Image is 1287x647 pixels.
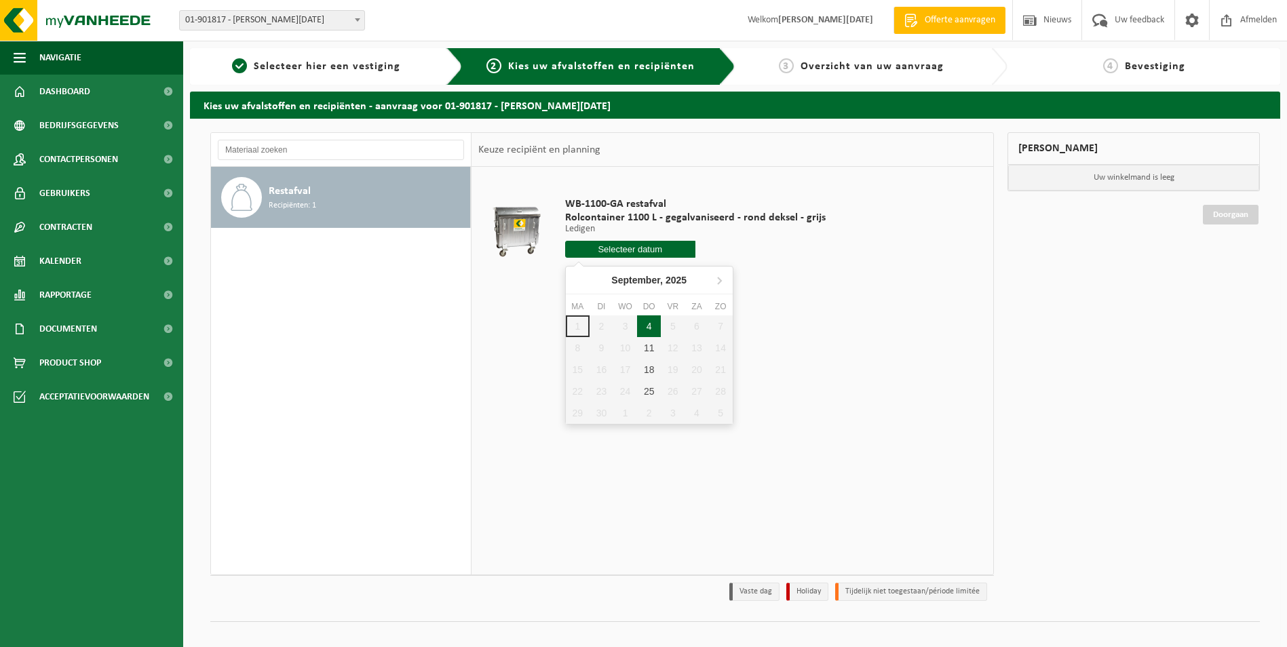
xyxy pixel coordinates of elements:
input: Selecteer datum [565,241,695,258]
div: di [590,300,613,313]
span: Recipiënten: 1 [269,199,316,212]
a: 1Selecteer hier een vestiging [197,58,436,75]
span: Contracten [39,210,92,244]
h2: Kies uw afvalstoffen en recipiënten - aanvraag voor 01-901817 - [PERSON_NAME][DATE] [190,92,1280,118]
div: September, [606,269,692,291]
div: Keuze recipiënt en planning [472,133,607,167]
div: [PERSON_NAME] [1007,132,1260,165]
span: Kalender [39,244,81,278]
span: Bevestiging [1125,61,1185,72]
span: Selecteer hier een vestiging [254,61,400,72]
div: 11 [637,337,661,359]
span: Acceptatievoorwaarden [39,380,149,414]
span: 4 [1103,58,1118,73]
span: 2 [486,58,501,73]
span: Rolcontainer 1100 L - gegalvaniseerd - rond deksel - grijs [565,211,826,224]
span: Overzicht van uw aanvraag [801,61,944,72]
i: 2025 [666,275,687,285]
div: wo [613,300,637,313]
li: Vaste dag [729,583,780,601]
strong: [PERSON_NAME][DATE] [778,15,873,25]
div: 2 [637,402,661,424]
div: ma [566,300,590,313]
span: Kies uw afvalstoffen en recipiënten [508,61,695,72]
span: Product Shop [39,346,101,380]
div: do [637,300,661,313]
span: Gebruikers [39,176,90,210]
div: vr [661,300,685,313]
a: Offerte aanvragen [894,7,1005,34]
span: Contactpersonen [39,142,118,176]
div: zo [709,300,733,313]
span: Documenten [39,312,97,346]
div: 18 [637,359,661,380]
span: 01-901817 - DEFEVER JEAN NOEL - IEPER [180,11,364,30]
span: 1 [232,58,247,73]
div: za [685,300,708,313]
span: Dashboard [39,75,90,109]
button: Restafval Recipiënten: 1 [211,167,471,228]
a: Doorgaan [1203,205,1259,224]
span: 01-901817 - DEFEVER JEAN NOEL - IEPER [179,10,365,31]
li: Holiday [786,583,828,601]
span: Restafval [269,183,311,199]
p: Uw winkelmand is leeg [1008,165,1259,191]
p: Ledigen [565,224,826,234]
input: Materiaal zoeken [218,140,464,160]
span: WB-1100-GA restafval [565,197,826,211]
span: Bedrijfsgegevens [39,109,119,142]
div: 4 [637,315,661,337]
span: Navigatie [39,41,81,75]
span: Rapportage [39,278,92,312]
li: Tijdelijk niet toegestaan/période limitée [835,583,987,601]
div: 25 [637,380,661,402]
span: Offerte aanvragen [921,14,999,27]
span: 3 [779,58,794,73]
